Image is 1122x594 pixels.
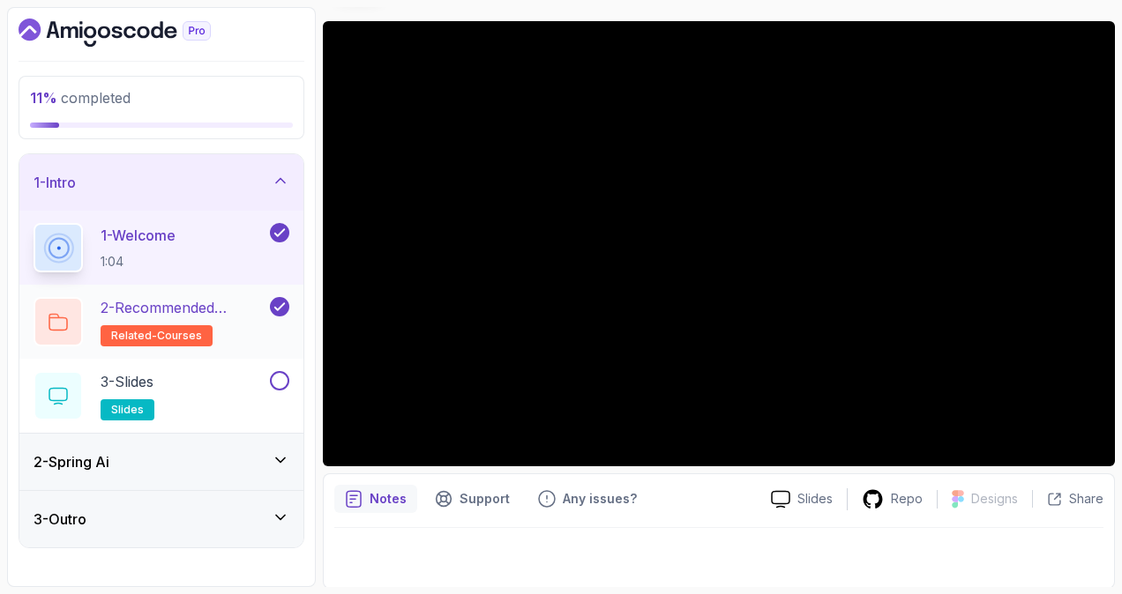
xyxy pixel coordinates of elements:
h3: 1 - Intro [34,172,76,193]
p: 1 - Welcome [101,225,176,246]
p: Share [1069,490,1103,508]
p: Support [460,490,510,508]
p: Slides [797,490,833,508]
button: 1-Welcome1:04 [34,223,289,272]
button: notes button [334,485,417,513]
button: 2-Recommended Coursesrelated-courses [34,297,289,346]
p: Designs [971,490,1018,508]
h3: 3 - Outro [34,509,86,530]
button: 3-Outro [19,491,303,547]
p: 2 - Recommended Courses [101,297,266,318]
p: Any issues? [563,490,637,508]
a: Slides [757,490,847,509]
p: Notes [370,490,407,508]
button: 2-Spring Ai [19,434,303,490]
iframe: 1 - Hi [323,21,1115,466]
p: 3 - Slides [101,371,153,392]
span: completed [30,89,131,107]
button: Support button [424,485,520,513]
span: 11 % [30,89,57,107]
a: Repo [848,488,937,510]
p: 1:04 [101,253,176,271]
button: Share [1032,490,1103,508]
a: Dashboard [19,19,251,47]
h3: 2 - Spring Ai [34,451,109,472]
button: Feedback button [527,485,647,513]
button: 3-Slidesslides [34,371,289,420]
p: Repo [891,490,923,508]
button: 1-Intro [19,154,303,211]
span: related-courses [111,329,202,343]
span: slides [111,403,144,417]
